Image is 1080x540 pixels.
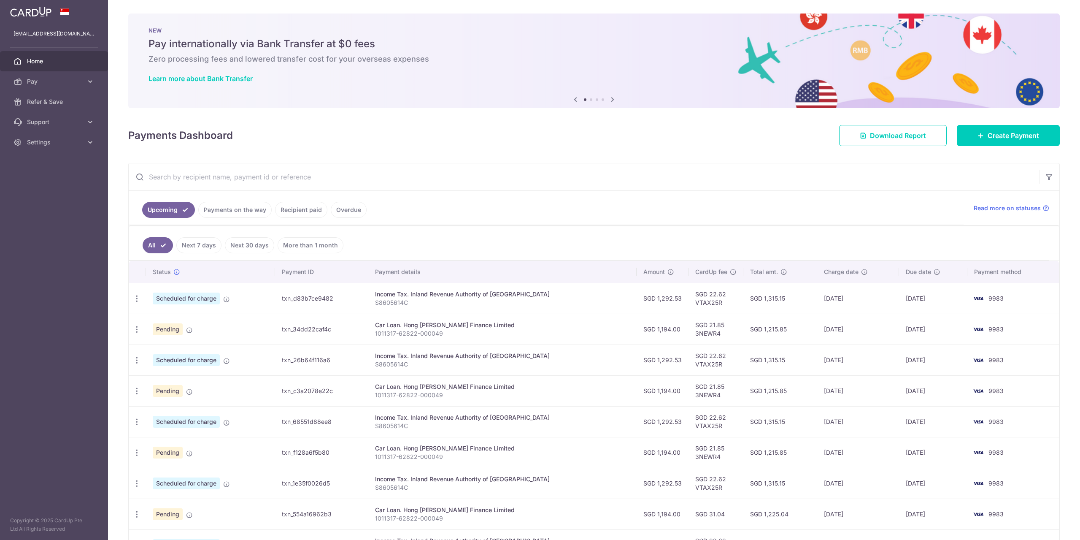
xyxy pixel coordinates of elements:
td: [DATE] [817,437,899,468]
a: Download Report [839,125,947,146]
h5: Pay internationally via Bank Transfer at $0 fees [148,37,1039,51]
img: Bank Card [970,478,987,488]
img: Bank Card [970,324,987,334]
a: Upcoming [142,202,195,218]
td: txn_68551d88ee8 [275,406,368,437]
span: 9983 [988,295,1004,302]
div: Car Loan. Hong [PERSON_NAME] Finance Limited [375,444,630,453]
span: 9983 [988,449,1004,456]
div: Income Tax. Inland Revenue Authority of [GEOGRAPHIC_DATA] [375,290,630,298]
td: SGD 1,215.85 [743,314,817,345]
p: 1011317-62822-000049 [375,514,630,523]
span: Pending [153,447,183,459]
span: Pending [153,323,183,335]
td: SGD 1,315.15 [743,406,817,437]
span: Home [27,57,83,65]
td: txn_c3a2078e22c [275,375,368,406]
a: More than 1 month [278,237,343,253]
td: SGD 22.62 VTAX25R [688,345,743,375]
td: [DATE] [899,406,967,437]
img: Bank Card [970,448,987,458]
div: Car Loan. Hong [PERSON_NAME] Finance Limited [375,383,630,391]
td: [DATE] [899,468,967,499]
a: Recipient paid [275,202,327,218]
td: SGD 22.62 VTAX25R [688,406,743,437]
img: Bank Card [970,355,987,365]
a: All [143,237,173,253]
td: txn_554a16962b3 [275,499,368,529]
td: [DATE] [817,283,899,314]
span: Amount [643,268,665,276]
th: Payment details [368,261,637,283]
a: Create Payment [957,125,1060,146]
a: Overdue [331,202,367,218]
td: SGD 21.85 3NEWR4 [688,314,743,345]
div: Income Tax. Inland Revenue Authority of [GEOGRAPHIC_DATA] [375,352,630,360]
span: Due date [906,268,931,276]
img: Bank Card [970,293,987,304]
span: Scheduled for charge [153,293,220,304]
td: SGD 1,292.53 [637,345,688,375]
span: Charge date [824,268,859,276]
td: SGD 1,194.00 [637,375,688,406]
span: Refer & Save [27,98,83,106]
td: [DATE] [899,499,967,529]
p: S8605614C [375,360,630,369]
td: [DATE] [817,468,899,499]
p: 1011317-62822-000049 [375,453,630,461]
span: 9983 [988,387,1004,394]
td: SGD 1,292.53 [637,406,688,437]
span: Create Payment [988,130,1039,141]
a: Read more on statuses [974,204,1049,212]
div: Income Tax. Inland Revenue Authority of [GEOGRAPHIC_DATA] [375,475,630,483]
td: [DATE] [899,375,967,406]
div: Car Loan. Hong [PERSON_NAME] Finance Limited [375,321,630,329]
td: SGD 1,292.53 [637,283,688,314]
td: txn_34dd22caf4c [275,314,368,345]
span: 9983 [988,510,1004,518]
td: [DATE] [817,406,899,437]
span: Status [153,268,171,276]
p: S8605614C [375,298,630,307]
td: txn_26b64f116a6 [275,345,368,375]
td: SGD 21.85 3NEWR4 [688,437,743,468]
td: SGD 1,194.00 [637,499,688,529]
p: 1011317-62822-000049 [375,391,630,399]
td: SGD 1,194.00 [637,437,688,468]
p: S8605614C [375,422,630,430]
td: [DATE] [817,375,899,406]
td: SGD 1,225.04 [743,499,817,529]
div: Income Tax. Inland Revenue Authority of [GEOGRAPHIC_DATA] [375,413,630,422]
td: SGD 1,315.15 [743,468,817,499]
img: Bank transfer banner [128,14,1060,108]
span: CardUp fee [695,268,727,276]
td: [DATE] [899,314,967,345]
td: [DATE] [899,437,967,468]
td: SGD 22.62 VTAX25R [688,283,743,314]
td: txn_d83b7ce9482 [275,283,368,314]
td: SGD 31.04 [688,499,743,529]
span: Support [27,118,83,126]
td: SGD 1,215.85 [743,375,817,406]
span: Pending [153,385,183,397]
p: [EMAIL_ADDRESS][DOMAIN_NAME] [13,30,94,38]
a: Payments on the way [198,202,272,218]
span: Settings [27,138,83,147]
td: SGD 1,215.85 [743,437,817,468]
div: Car Loan. Hong [PERSON_NAME] Finance Limited [375,506,630,514]
td: SGD 1,292.53 [637,468,688,499]
span: Pending [153,508,183,520]
span: 9983 [988,480,1004,487]
p: NEW [148,27,1039,34]
span: Scheduled for charge [153,416,220,428]
td: txn_f128a6f5b80 [275,437,368,468]
h6: Zero processing fees and lowered transfer cost for your overseas expenses [148,54,1039,64]
a: Next 30 days [225,237,274,253]
td: [DATE] [817,499,899,529]
td: SGD 1,315.15 [743,345,817,375]
p: 1011317-62822-000049 [375,329,630,338]
td: [DATE] [817,314,899,345]
td: SGD 21.85 3NEWR4 [688,375,743,406]
td: [DATE] [817,345,899,375]
img: Bank Card [970,509,987,519]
